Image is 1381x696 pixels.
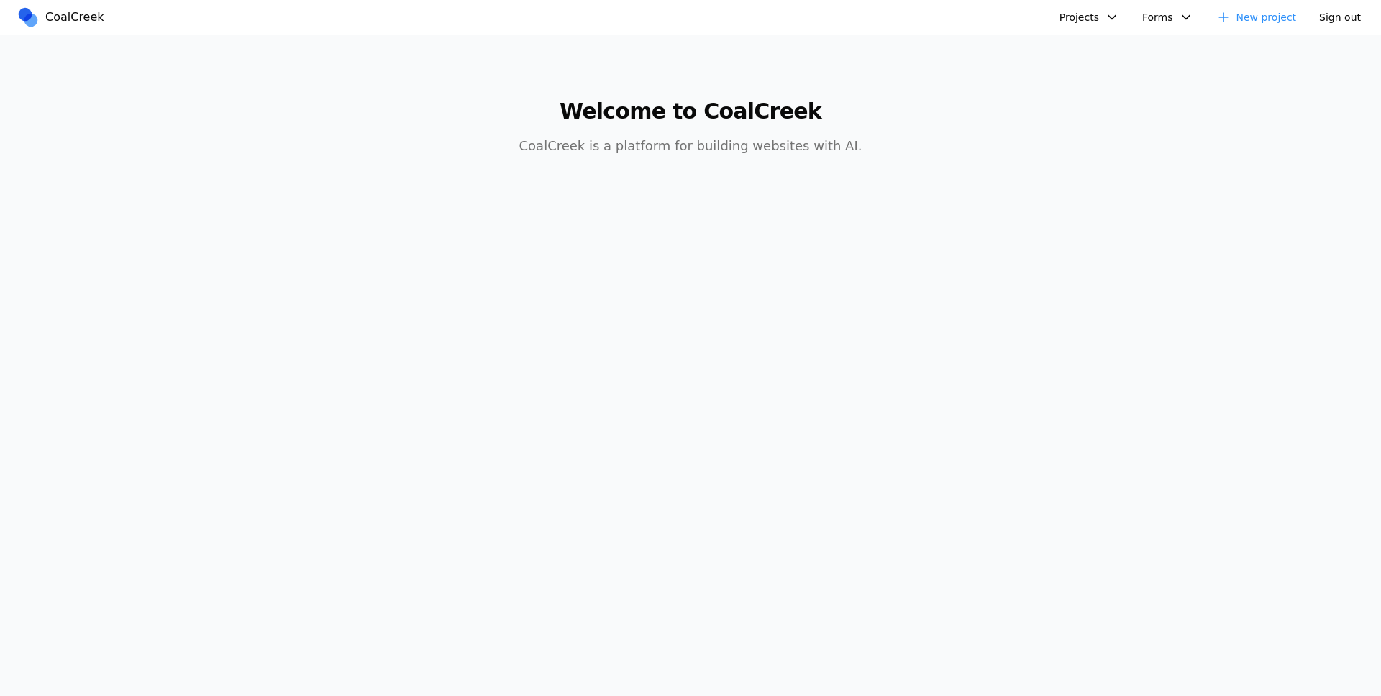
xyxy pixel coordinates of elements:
[1311,6,1369,29] button: Sign out
[414,99,967,124] h1: Welcome to CoalCreek
[1051,6,1128,29] button: Projects
[414,136,967,156] p: CoalCreek is a platform for building websites with AI.
[17,6,110,28] a: CoalCreek
[1134,6,1202,29] button: Forms
[1208,6,1305,29] a: New project
[45,9,104,26] span: CoalCreek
